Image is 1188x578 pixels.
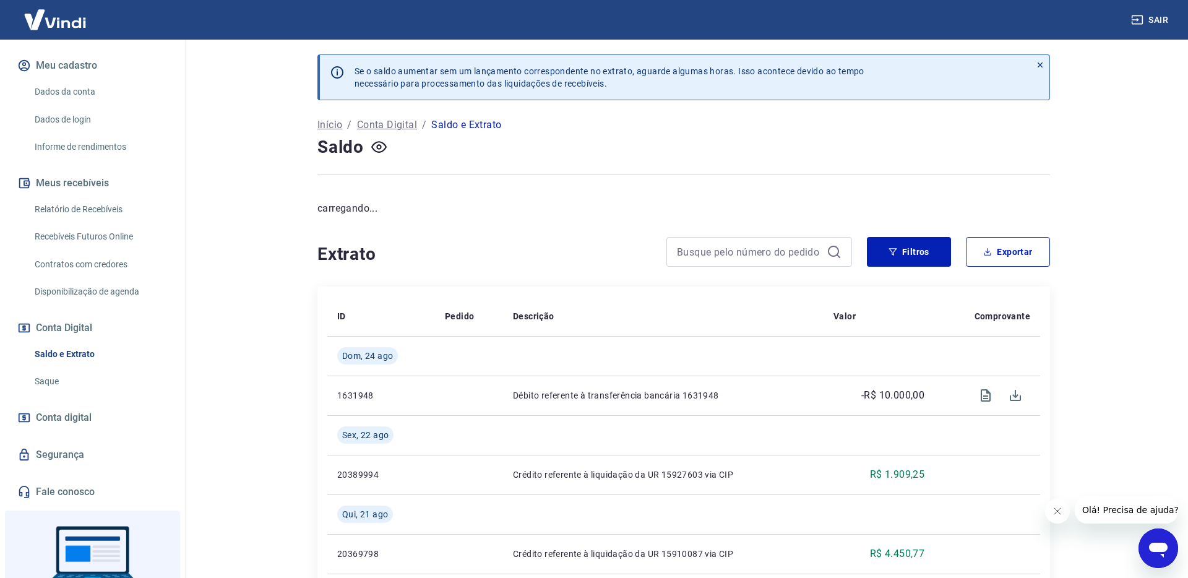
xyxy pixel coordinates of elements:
[1045,499,1070,524] iframe: Fechar mensagem
[317,201,1050,216] p: carregando...
[431,118,501,132] p: Saldo e Extrato
[513,468,814,481] p: Crédito referente à liquidação da UR 15927603 via CIP
[30,107,170,132] a: Dados de login
[30,252,170,277] a: Contratos com credores
[30,342,170,367] a: Saldo e Extrato
[342,508,388,520] span: Qui, 21 ago
[445,310,474,322] p: Pedido
[15,441,170,468] a: Segurança
[1001,381,1030,410] span: Download
[870,467,924,482] p: R$ 1.909,25
[15,170,170,197] button: Meus recebíveis
[1075,496,1178,524] iframe: Mensagem da empresa
[422,118,426,132] p: /
[513,310,554,322] p: Descrição
[966,237,1050,267] button: Exportar
[337,389,425,402] p: 1631948
[513,389,814,402] p: Débito referente à transferência bancária 1631948
[975,310,1030,322] p: Comprovante
[317,118,342,132] a: Início
[7,9,104,19] span: Olá! Precisa de ajuda?
[867,237,951,267] button: Filtros
[15,314,170,342] button: Conta Digital
[833,310,856,322] p: Valor
[30,79,170,105] a: Dados da conta
[1138,528,1178,568] iframe: Botão para abrir a janela de mensagens
[317,242,652,267] h4: Extrato
[15,478,170,506] a: Fale conosco
[357,118,417,132] a: Conta Digital
[30,197,170,222] a: Relatório de Recebíveis
[342,429,389,441] span: Sex, 22 ago
[15,52,170,79] button: Meu cadastro
[971,381,1001,410] span: Visualizar
[15,1,95,38] img: Vindi
[347,118,351,132] p: /
[677,243,822,261] input: Busque pelo número do pedido
[317,135,364,160] h4: Saldo
[30,134,170,160] a: Informe de rendimentos
[36,409,92,426] span: Conta digital
[30,224,170,249] a: Recebíveis Futuros Online
[15,404,170,431] a: Conta digital
[870,546,924,561] p: R$ 4.450,77
[30,369,170,394] a: Saque
[513,548,814,560] p: Crédito referente à liquidação da UR 15910087 via CIP
[30,279,170,304] a: Disponibilização de agenda
[342,350,393,362] span: Dom, 24 ago
[337,310,346,322] p: ID
[1129,9,1173,32] button: Sair
[337,548,425,560] p: 20369798
[355,65,864,90] p: Se o saldo aumentar sem um lançamento correspondente no extrato, aguarde algumas horas. Isso acon...
[337,468,425,481] p: 20389994
[861,388,924,403] p: -R$ 10.000,00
